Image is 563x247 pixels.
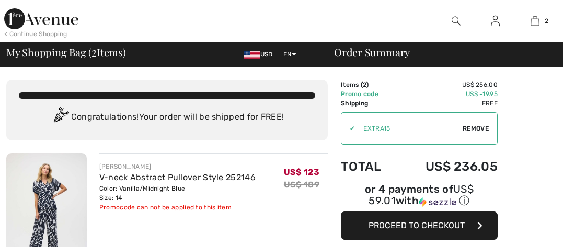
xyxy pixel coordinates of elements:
input: Promo code [355,113,463,144]
div: ✔ [341,124,355,133]
div: [PERSON_NAME] [99,162,256,171]
img: 1ère Avenue [4,8,78,29]
div: Promocode can not be applied to this item [99,203,256,212]
img: My Bag [531,15,539,27]
div: Congratulations! Your order will be shipped for FREE! [19,107,315,128]
span: 2 [363,81,366,88]
td: Free [397,99,498,108]
a: Sign In [482,15,508,28]
div: or 4 payments ofUS$ 59.01withSezzle Click to learn more about Sezzle [341,184,498,211]
td: US$ 256.00 [397,80,498,89]
a: V-neck Abstract Pullover Style 252146 [99,172,256,182]
td: Items ( ) [341,80,397,89]
td: US$ -19.95 [397,89,498,99]
img: search the website [452,15,461,27]
span: 2 [545,16,548,26]
img: My Info [491,15,500,27]
span: US$ 123 [284,167,319,177]
img: Sezzle [419,197,456,207]
s: US$ 189 [284,180,319,190]
a: 2 [516,15,554,27]
span: Proceed to Checkout [369,220,465,230]
span: My Shopping Bag ( Items) [6,47,126,57]
td: Total [341,149,397,184]
div: < Continue Shopping [4,29,67,39]
div: or 4 payments of with [341,184,498,208]
span: Remove [463,124,489,133]
td: Promo code [341,89,397,99]
div: Order Summary [321,47,557,57]
span: EN [283,51,296,58]
span: US$ 59.01 [369,183,474,207]
span: USD [244,51,277,58]
td: US$ 236.05 [397,149,498,184]
span: 2 [91,44,97,58]
img: US Dollar [244,51,260,59]
div: Color: Vanilla/Midnight Blue Size: 14 [99,184,256,203]
img: Congratulation2.svg [50,107,71,128]
button: Proceed to Checkout [341,211,498,240]
td: Shipping [341,99,397,108]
